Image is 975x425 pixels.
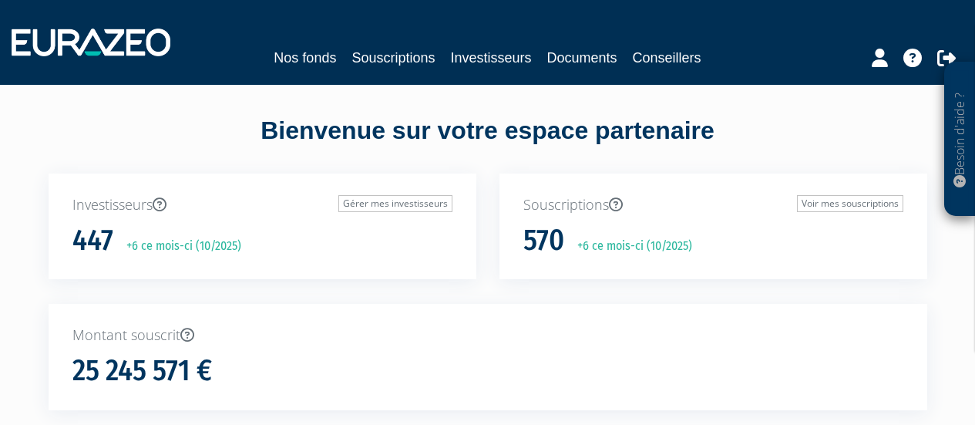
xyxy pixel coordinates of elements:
[72,355,212,387] h1: 25 245 571 €
[450,47,531,69] a: Investisseurs
[523,224,564,257] h1: 570
[12,29,170,56] img: 1732889491-logotype_eurazeo_blanc_rvb.png
[72,325,903,346] p: Montant souscrit
[797,195,903,212] a: Voir mes souscriptions
[72,224,113,257] h1: 447
[72,195,452,215] p: Investisseurs
[338,195,452,212] a: Gérer mes investisseurs
[523,195,903,215] p: Souscriptions
[547,47,617,69] a: Documents
[633,47,701,69] a: Conseillers
[37,113,939,174] div: Bienvenue sur votre espace partenaire
[274,47,336,69] a: Nos fonds
[951,70,969,209] p: Besoin d'aide ?
[567,238,692,255] p: +6 ce mois-ci (10/2025)
[351,47,435,69] a: Souscriptions
[116,238,241,255] p: +6 ce mois-ci (10/2025)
